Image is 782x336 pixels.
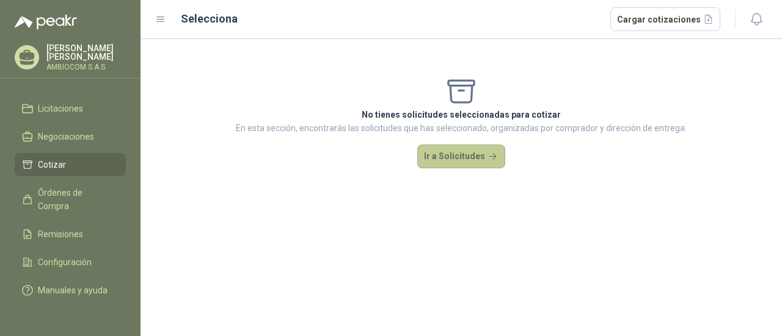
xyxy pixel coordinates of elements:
[15,153,126,176] a: Cotizar
[38,186,114,213] span: Órdenes de Compra
[181,10,238,27] h2: Selecciona
[15,97,126,120] a: Licitaciones
[15,223,126,246] a: Remisiones
[15,15,77,29] img: Logo peakr
[15,279,126,302] a: Manuales y ayuda
[38,130,94,143] span: Negociaciones
[15,181,126,218] a: Órdenes de Compra
[417,145,505,169] button: Ir a Solicitudes
[46,63,126,71] p: AMBIOCOM S.A.S
[38,227,83,241] span: Remisiones
[46,44,126,61] p: [PERSON_NAME] [PERSON_NAME]
[236,121,687,135] p: En esta sección, encontrarás las solicitudes que has seleccionado, organizadas por comprador y di...
[38,284,108,297] span: Manuales y ayuda
[38,102,83,115] span: Licitaciones
[610,7,721,32] button: Cargar cotizaciones
[236,108,687,121] p: No tienes solicitudes seleccionadas para cotizar
[38,158,66,171] span: Cotizar
[38,256,92,269] span: Configuración
[15,251,126,274] a: Configuración
[15,125,126,148] a: Negociaciones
